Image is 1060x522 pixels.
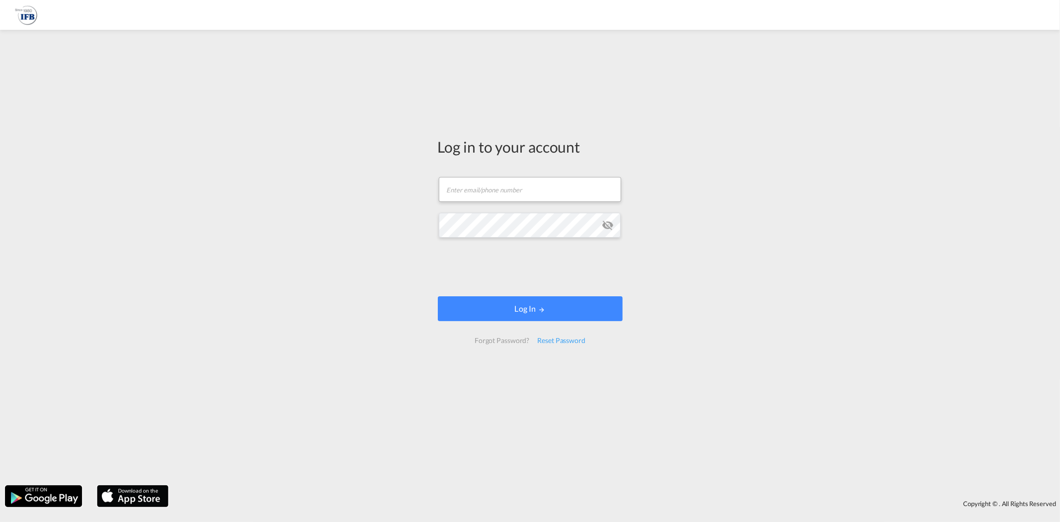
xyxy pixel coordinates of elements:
[438,136,623,157] div: Log in to your account
[4,484,83,508] img: google.png
[455,248,606,286] iframe: reCAPTCHA
[438,296,623,321] button: LOGIN
[96,484,169,508] img: apple.png
[439,177,621,202] input: Enter email/phone number
[602,219,614,231] md-icon: icon-eye-off
[471,332,533,349] div: Forgot Password?
[173,495,1060,512] div: Copyright © . All Rights Reserved
[15,4,37,26] img: b628ab10256c11eeb52753acbc15d091.png
[533,332,589,349] div: Reset Password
